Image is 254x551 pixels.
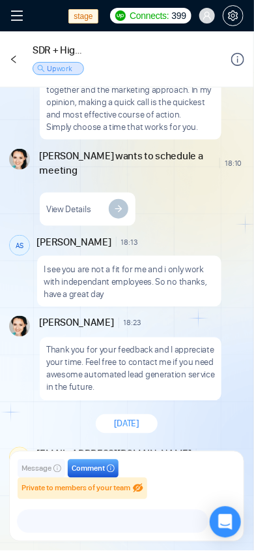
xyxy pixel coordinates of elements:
span: info-circle [53,465,61,473]
span: search [37,65,45,72]
div: Open Intercom Messenger [210,507,241,538]
span: 18:13 [121,237,138,247]
span: Message [21,463,51,475]
span: 18:23 [124,318,141,328]
span: stage [68,9,98,24]
span: [PERSON_NAME] [37,235,111,249]
img: Agnieszka [9,316,30,337]
span: info-circle [231,53,244,66]
p: Simply choose a time that works for you. [46,121,215,133]
a: setting [223,10,244,21]
button: Commentinfo-circle [68,460,119,478]
p: I see you are not a fit for me and i only work with independant employees. So no thanks, have a g... [44,263,215,300]
span: View Details [46,203,91,215]
a: View Details [40,193,135,226]
span: Connects: [130,8,169,23]
button: setting [223,5,244,26]
p: Thank you for your feedback and I appreciate your time. Feel free to contact me if you need aweso... [46,344,215,394]
img: Agnieszka [9,149,30,170]
button: Messageinfo-circle [18,460,65,478]
span: [PERSON_NAME] [40,316,114,330]
span: info-circle [107,465,115,473]
span: user [203,11,212,20]
span: 18:10 [225,158,242,168]
span: 399 [172,8,186,23]
span: setting [223,10,243,21]
span: Comment [72,463,105,475]
img: upwork-logo.png [115,10,126,21]
span: [PERSON_NAME] wants to schedule a meeting [40,149,216,178]
span: eye-invisible [133,483,143,494]
p: I'm excited to discuss how we should work together and the marketing approach. In my opinion, mak... [46,71,215,121]
span: [DATE] [114,418,139,430]
span: Private to members of your team [21,484,130,493]
span: ✅ Upwork Bidder 2.0 [47,54,79,84]
span: menu [10,9,23,22]
h1: SDR + High Ticket Closer Make $3K-$15k monthly 100% comission based only. [33,43,84,57]
span: left [9,55,18,64]
div: AS [10,236,29,255]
